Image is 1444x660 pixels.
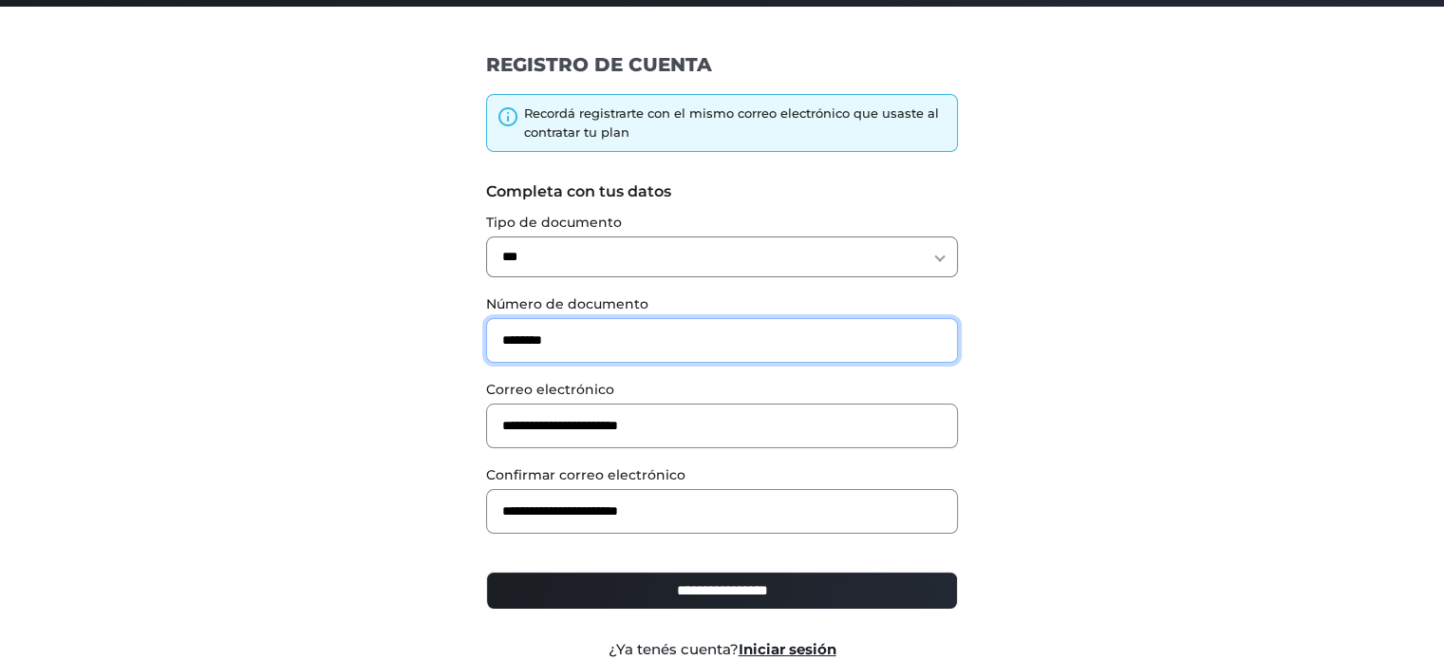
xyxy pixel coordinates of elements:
label: Número de documento [486,294,958,314]
a: Iniciar sesión [739,640,836,658]
div: Recordá registrarte con el mismo correo electrónico que usaste al contratar tu plan [524,104,947,141]
label: Confirmar correo electrónico [486,465,958,485]
label: Correo electrónico [486,380,958,400]
label: Tipo de documento [486,213,958,233]
label: Completa con tus datos [486,180,958,203]
h1: REGISTRO DE CUENTA [486,52,958,77]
